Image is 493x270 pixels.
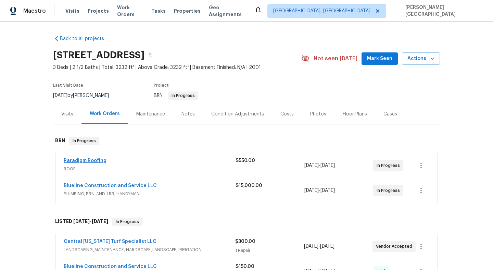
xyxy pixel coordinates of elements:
[310,111,326,118] div: Photos
[64,158,106,163] a: Paradigm Roofing
[304,244,318,249] span: [DATE]
[73,219,90,224] span: [DATE]
[136,111,165,118] div: Maintenance
[154,93,198,98] span: BRN
[169,94,198,98] span: In Progress
[113,218,142,225] span: In Progress
[320,244,334,249] span: [DATE]
[53,130,440,152] div: BRN In Progress
[55,137,65,145] h6: BRN
[23,8,46,14] span: Maestro
[53,211,440,233] div: LISTED [DATE]-[DATE]In Progress
[64,239,156,244] a: Central [US_STATE] Turf Specialist LLC
[151,9,166,13] span: Tasks
[273,8,370,14] span: [GEOGRAPHIC_DATA], [GEOGRAPHIC_DATA]
[362,52,398,65] button: Mark Seen
[235,239,255,244] span: $300.00
[55,218,108,226] h6: LISTED
[383,111,397,118] div: Cases
[407,54,434,63] span: Actions
[92,219,108,224] span: [DATE]
[64,183,157,188] a: Blueline Construction and Service LLC
[235,247,304,254] div: 1 Repair
[154,83,169,87] span: Project
[174,8,201,14] span: Properties
[236,158,255,163] span: $550.00
[73,219,108,224] span: -
[88,8,109,14] span: Projects
[53,83,83,87] span: Last Visit Date
[53,91,117,100] div: by [PERSON_NAME]
[320,188,335,193] span: [DATE]
[64,246,235,253] span: LANDSCAPING_MAINTENANCE, HARDSCAPE_LANDSCAPE, IRRIGATION
[304,187,335,194] span: -
[90,110,120,117] div: Work Orders
[304,163,319,168] span: [DATE]
[211,111,264,118] div: Condition Adjustments
[280,111,294,118] div: Costs
[304,162,335,169] span: -
[343,111,367,118] div: Floor Plans
[53,93,67,98] span: [DATE]
[304,243,334,250] span: -
[144,49,157,61] button: Copy Address
[376,243,415,250] span: Vendor Accepted
[320,163,335,168] span: [DATE]
[236,183,262,188] span: $15,000.00
[377,162,403,169] span: In Progress
[64,264,157,269] a: Blueline Construction and Service LLC
[402,52,440,65] button: Actions
[367,54,392,63] span: Mark Seen
[117,4,143,18] span: Work Orders
[61,111,73,118] div: Visits
[53,64,301,71] span: 3 Beds | 2 1/2 Baths | Total: 3232 ft² | Above Grade: 3232 ft² | Basement Finished: N/A | 2001
[53,52,144,59] h2: [STREET_ADDRESS]
[70,137,99,144] span: In Progress
[181,111,195,118] div: Notes
[236,264,254,269] span: $150.00
[314,55,357,62] span: Not seen [DATE]
[64,191,236,197] span: PLUMBING, BRN_AND_LRR, HANDYMAN
[377,187,403,194] span: In Progress
[53,35,119,42] a: Back to all projects
[304,188,319,193] span: [DATE]
[64,165,236,172] span: ROOF
[65,8,79,14] span: Visits
[209,4,246,18] span: Geo Assignments
[403,4,483,18] span: [PERSON_NAME][GEOGRAPHIC_DATA]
